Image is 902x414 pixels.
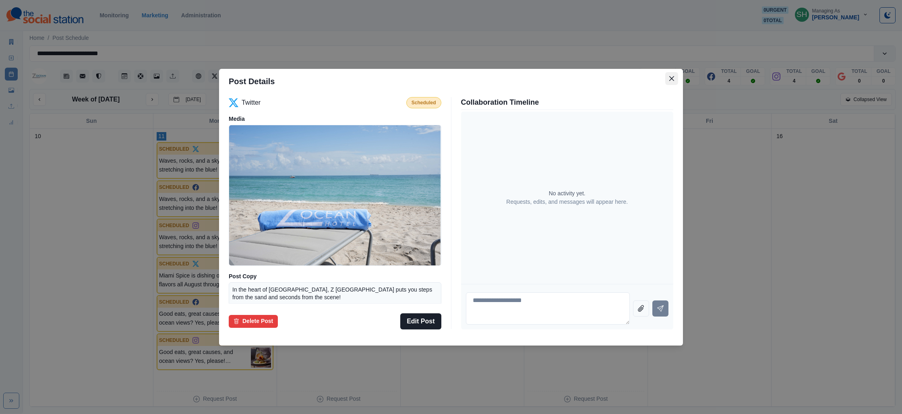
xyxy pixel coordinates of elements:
[242,98,261,108] p: Twitter
[412,99,436,106] p: Scheduled
[219,69,683,94] header: Post Details
[229,115,441,123] p: Media
[506,198,628,206] p: Requests, edits, and messages will appear here.
[665,72,678,85] button: Close
[229,315,278,328] button: Delete Post
[652,300,668,317] button: Send message
[229,125,441,266] img: anul4yysq2bvuhbnntrw
[400,313,441,329] button: Edit Post
[229,272,441,281] p: Post Copy
[549,189,585,198] p: No activity yet.
[461,97,674,108] p: Collaboration Timeline
[633,300,649,317] button: Attach file
[232,286,438,340] p: In the heart of [GEOGRAPHIC_DATA], Z [GEOGRAPHIC_DATA] puts you steps from the sand and seconds f...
